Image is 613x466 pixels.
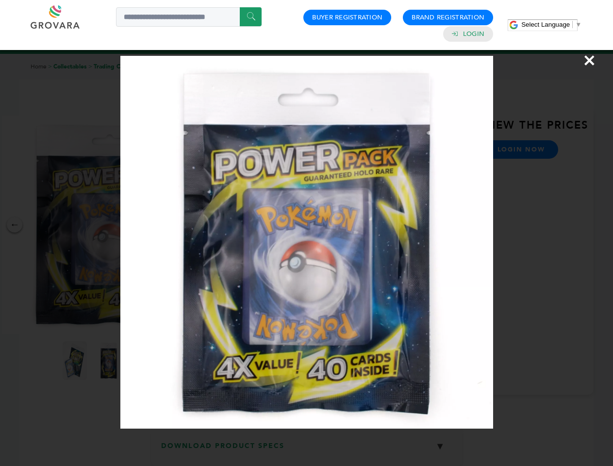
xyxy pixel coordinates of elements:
span: ▼ [575,21,581,28]
a: Brand Registration [412,13,484,22]
input: Search a product or brand... [116,7,262,27]
img: Image Preview [120,56,493,429]
a: Select Language​ [521,21,581,28]
a: Buyer Registration [312,13,382,22]
a: Login [463,30,484,38]
span: ​ [572,21,573,28]
span: Select Language [521,21,570,28]
span: × [583,47,596,74]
